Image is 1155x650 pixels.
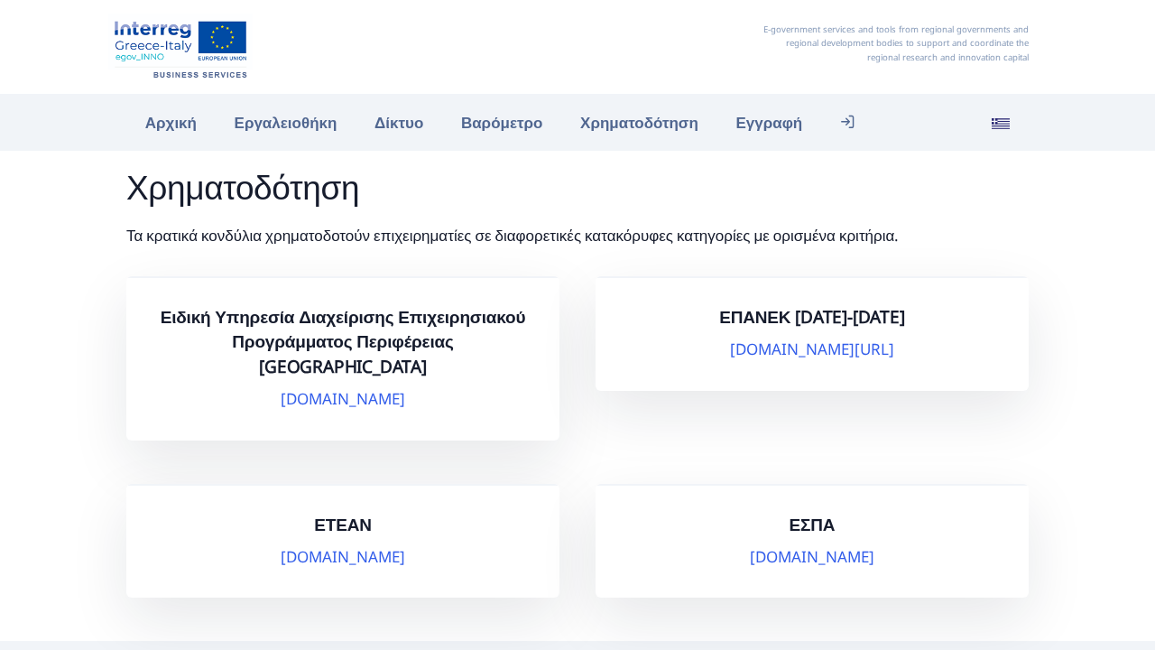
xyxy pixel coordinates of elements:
a: [DOMAIN_NAME] [281,388,405,409]
a: [DOMAIN_NAME] [750,546,874,567]
a: Βαρόμετρο [442,103,561,142]
a: Αρχική [126,103,216,142]
a: Εργαλειοθήκη [216,103,356,142]
a: Δίκτυο [356,103,442,142]
a: Χρηματοδότηση [561,103,716,142]
h4: ΕΣΠΑ [624,513,1000,538]
h4: Ειδική Υπηρεσία Διαχείρισης Επιχειρησιακού Προγράμματος Περιφέρειας [GEOGRAPHIC_DATA] [155,305,531,380]
img: Αρχική [108,14,253,80]
a: Εγγραφή [717,103,821,142]
p: Τα κρατικά κονδύλια χρηματοδοτούν επιχειρηματίες σε διαφορετικές κατακόρυφες κατηγορίες με ορισμέ... [126,223,1029,247]
h4: ΕΠΑΝΕΚ [DATE]-[DATE] [624,305,1000,330]
h1: Χρηματοδότηση [126,165,1029,209]
a: [DOMAIN_NAME] [281,546,405,567]
h4: ΕΤΕΑΝ [155,513,531,538]
img: el_flag.svg [992,115,1010,133]
a: [DOMAIN_NAME][URL] [730,339,894,359]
